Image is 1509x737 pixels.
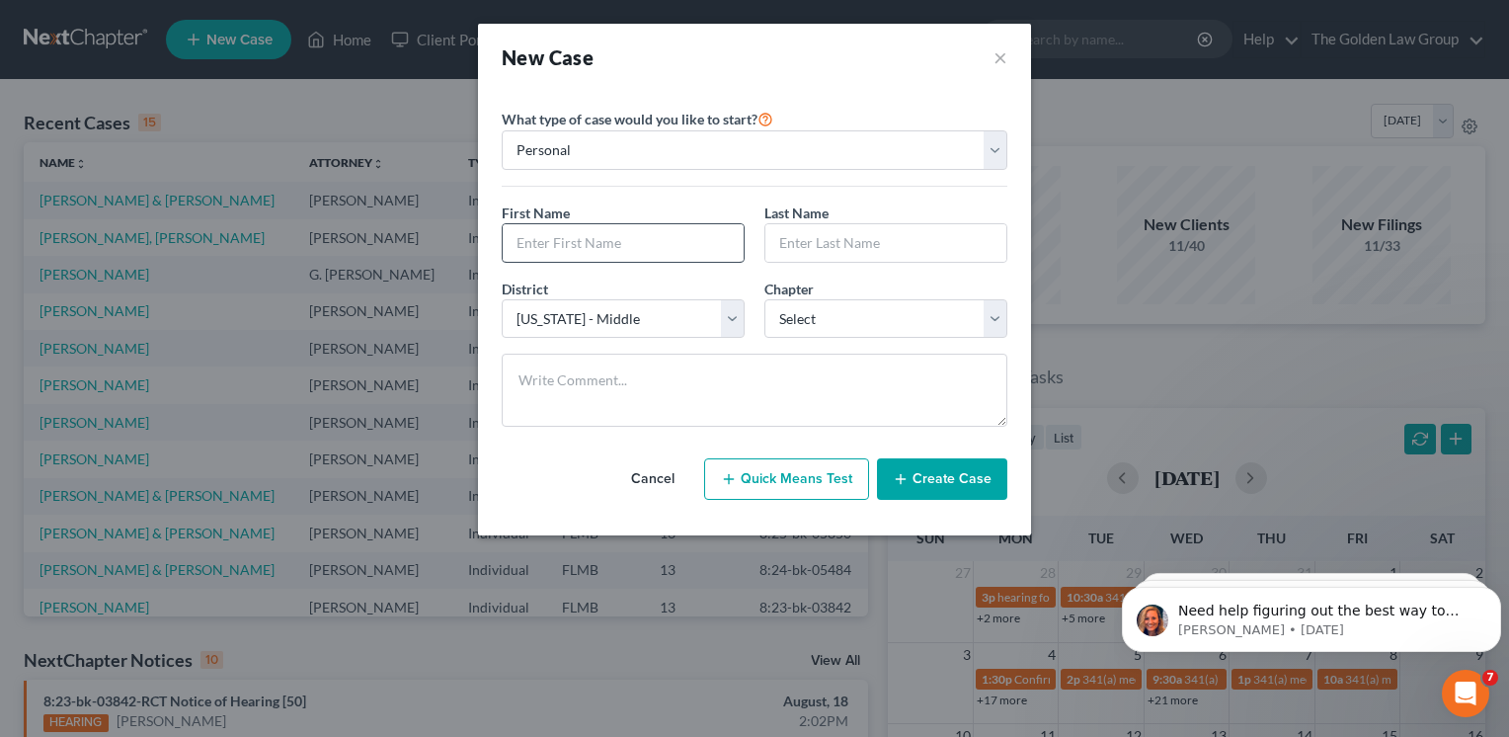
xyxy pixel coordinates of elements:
[764,205,829,221] span: Last Name
[503,224,744,262] input: Enter First Name
[1114,545,1509,684] iframe: Intercom notifications message
[765,224,1006,262] input: Enter Last Name
[764,281,814,297] span: Chapter
[502,205,570,221] span: First Name
[993,43,1007,71] button: ×
[609,459,696,499] button: Cancel
[704,458,869,500] button: Quick Means Test
[502,45,594,69] strong: New Case
[877,458,1007,500] button: Create Case
[502,281,548,297] span: District
[502,107,773,130] label: What type of case would you like to start?
[1442,670,1489,717] iframe: Intercom live chat
[1482,670,1498,686] span: 7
